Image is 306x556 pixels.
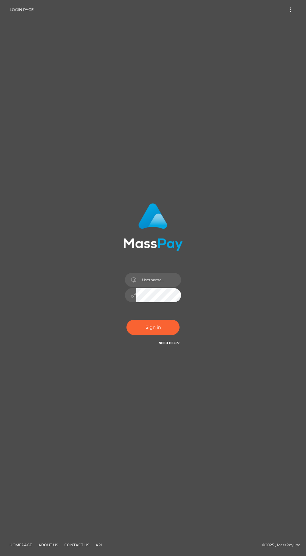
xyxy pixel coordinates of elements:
input: Username... [136,273,181,287]
a: Homepage [7,540,35,550]
button: Toggle navigation [285,6,296,14]
a: Contact Us [62,540,92,550]
img: MassPay Login [123,203,183,251]
a: Need Help? [159,341,180,345]
a: API [93,540,105,550]
a: About Us [36,540,61,550]
button: Sign in [126,320,180,335]
div: © 2025 , MassPay Inc. [5,542,301,549]
a: Login Page [10,3,34,16]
